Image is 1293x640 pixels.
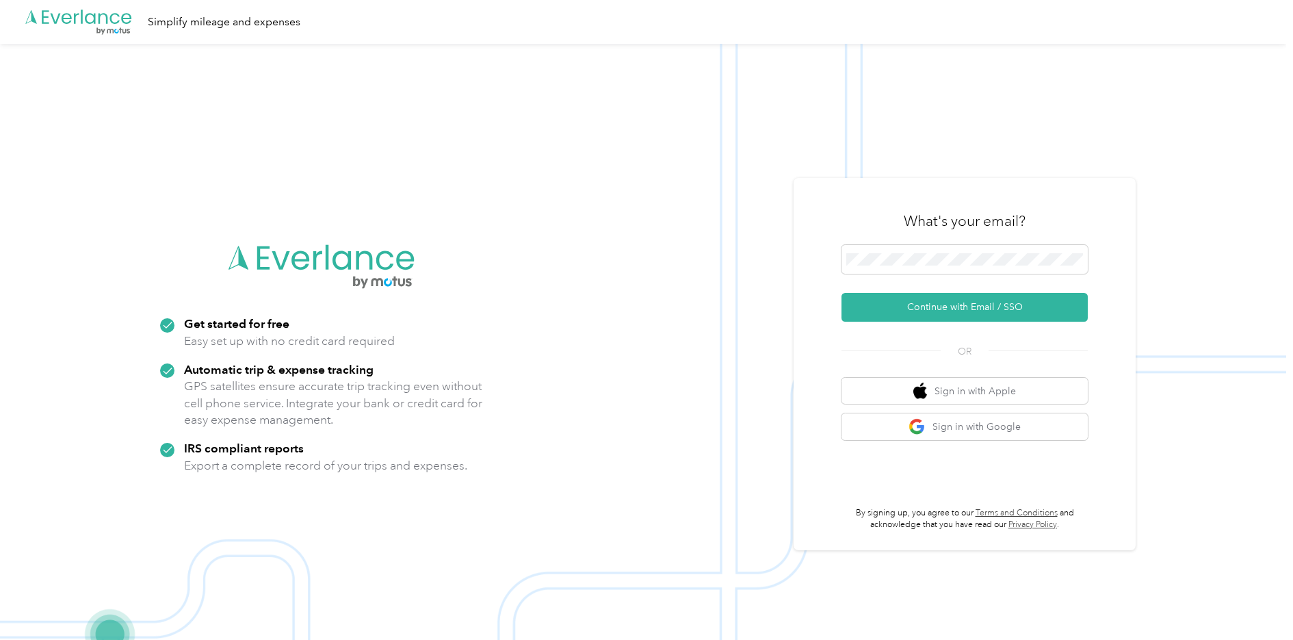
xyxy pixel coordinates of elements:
button: apple logoSign in with Apple [841,378,1088,405]
strong: Automatic trip & expense tracking [184,362,374,376]
div: Simplify mileage and expenses [148,14,300,31]
a: Privacy Policy [1008,520,1057,530]
span: OR [941,344,989,359]
p: Export a complete record of your trips and expenses. [184,457,467,474]
strong: IRS compliant reports [184,441,304,455]
p: Easy set up with no credit card required [184,333,395,350]
strong: Get started for free [184,316,289,331]
button: Continue with Email / SSO [841,293,1088,322]
p: By signing up, you agree to our and acknowledge that you have read our . [841,507,1088,531]
button: google logoSign in with Google [841,413,1088,440]
h3: What's your email? [904,212,1026,231]
p: GPS satellites ensure accurate trip tracking even without cell phone service. Integrate your bank... [184,378,483,428]
img: google logo [909,418,926,435]
img: apple logo [913,383,927,400]
a: Terms and Conditions [976,508,1058,518]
